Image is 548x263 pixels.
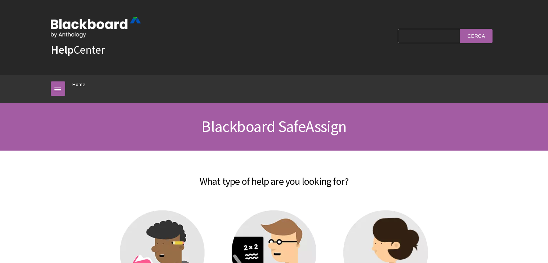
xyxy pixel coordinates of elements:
[51,165,498,189] h2: What type of help are you looking for?
[460,29,493,43] input: Cerca
[201,116,346,136] span: Blackboard SafeAssign
[51,43,105,57] a: HelpCenter
[72,80,85,89] a: Home
[51,43,73,57] strong: Help
[51,17,141,38] img: Blackboard by Anthology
